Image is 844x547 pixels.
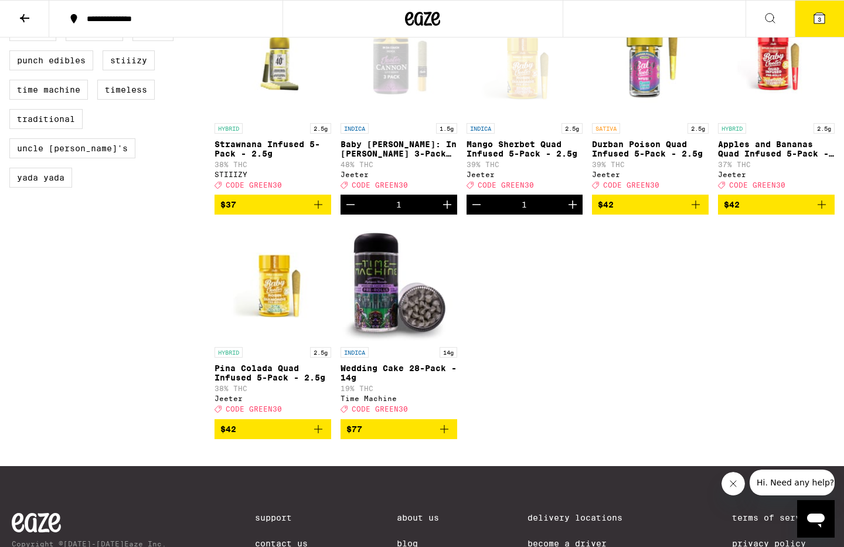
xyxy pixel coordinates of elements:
[103,50,155,70] label: STIIIZY
[215,171,331,178] div: STIIIZY
[341,123,369,134] p: INDICA
[341,195,360,215] button: Decrement
[255,513,308,522] a: Support
[341,363,457,382] p: Wedding Cake 28-Pack - 14g
[718,171,835,178] div: Jeeter
[467,123,495,134] p: INDICA
[215,123,243,134] p: HYBRID
[226,406,282,413] span: CODE GREEN30
[341,140,457,158] p: Baby [PERSON_NAME]: In [PERSON_NAME] 3-Pack Infused - 1.5g
[592,171,709,178] div: Jeeter
[592,195,709,215] button: Add to bag
[9,109,83,129] label: Traditional
[467,140,583,158] p: Mango Sherbet Quad Infused 5-Pack - 2.5g
[814,123,835,134] p: 2.5g
[352,406,408,413] span: CODE GREEN30
[341,161,457,168] p: 48% THC
[598,200,614,209] span: $42
[215,161,331,168] p: 38% THC
[722,472,745,495] iframe: Close message
[592,161,709,168] p: 39% THC
[310,347,331,358] p: 2.5g
[9,50,93,70] label: Punch Edibles
[346,424,362,434] span: $77
[478,181,534,189] span: CODE GREEN30
[220,424,236,434] span: $42
[215,224,331,341] img: Jeeter - Pina Colada Quad Infused 5-Pack - 2.5g
[467,171,583,178] div: Jeeter
[467,195,486,215] button: Decrement
[215,395,331,402] div: Jeeter
[795,1,844,37] button: 3
[215,195,331,215] button: Add to bag
[732,513,832,522] a: Terms of Service
[437,195,457,215] button: Increment
[527,513,644,522] a: Delivery Locations
[341,224,457,341] img: Time Machine - Wedding Cake 28-Pack - 14g
[341,385,457,392] p: 19% THC
[215,363,331,382] p: Pina Colada Quad Infused 5-Pack - 2.5g
[718,161,835,168] p: 37% THC
[341,395,457,402] div: Time Machine
[750,470,835,495] iframe: Message from company
[9,80,88,100] label: Time Machine
[818,16,821,23] span: 3
[718,123,746,134] p: HYBRID
[397,513,439,522] a: About Us
[97,80,155,100] label: Timeless
[561,123,583,134] p: 2.5g
[592,140,709,158] p: Durban Poison Quad Infused 5-Pack - 2.5g
[9,138,135,158] label: Uncle [PERSON_NAME]'s
[215,385,331,392] p: 38% THC
[724,200,740,209] span: $42
[341,419,457,439] button: Add to bag
[396,200,401,209] div: 1
[440,347,457,358] p: 14g
[215,140,331,158] p: Strawnana Infused 5-Pack - 2.5g
[718,140,835,158] p: Apples and Bananas Quad Infused 5-Pack - 2.5g
[220,200,236,209] span: $37
[729,181,785,189] span: CODE GREEN30
[9,168,72,188] label: Yada Yada
[688,123,709,134] p: 2.5g
[215,224,331,419] a: Open page for Pina Colada Quad Infused 5-Pack - 2.5g from Jeeter
[592,123,620,134] p: SATIVA
[341,224,457,419] a: Open page for Wedding Cake 28-Pack - 14g from Time Machine
[603,181,659,189] span: CODE GREEN30
[352,181,408,189] span: CODE GREEN30
[310,123,331,134] p: 2.5g
[718,195,835,215] button: Add to bag
[215,347,243,358] p: HYBRID
[341,347,369,358] p: INDICA
[226,181,282,189] span: CODE GREEN30
[436,123,457,134] p: 1.5g
[215,419,331,439] button: Add to bag
[522,200,527,209] div: 1
[797,500,835,538] iframe: Button to launch messaging window
[341,171,457,178] div: Jeeter
[563,195,583,215] button: Increment
[467,161,583,168] p: 39% THC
